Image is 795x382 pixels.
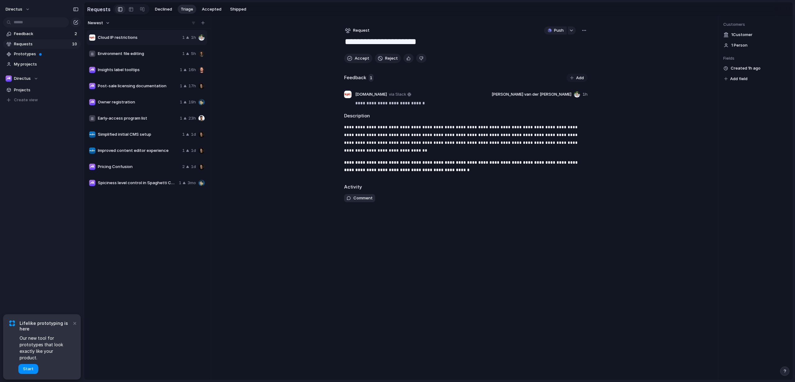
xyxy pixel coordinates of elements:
[14,31,73,37] span: Feedback
[3,85,81,95] a: Projects
[191,51,196,57] span: 5h
[344,112,588,120] h2: Description
[181,6,193,12] span: Triage
[98,34,180,41] span: Cloud IP restrictions
[3,95,81,105] button: Create view
[87,6,111,13] h2: Requests
[189,115,196,121] span: 23h
[191,34,196,41] span: 1h
[492,91,571,98] span: [PERSON_NAME] van der [PERSON_NAME]
[3,39,81,49] a: Requests10
[14,87,79,93] span: Projects
[88,20,103,26] span: Newest
[730,76,747,82] span: Add field
[6,6,22,12] span: directus
[14,41,70,47] span: Requests
[3,4,33,14] button: directus
[98,164,180,170] span: Pricing Confusion
[566,74,588,82] button: Add
[180,115,182,121] span: 1
[182,34,185,41] span: 1
[202,6,221,12] span: Accepted
[14,51,79,57] span: Prototypes
[98,83,177,89] span: Post-sale licensing documentation
[554,27,564,34] span: Push
[98,148,180,154] span: Improved content editor experience
[71,319,78,327] button: Dismiss
[576,75,584,81] span: Add
[731,65,761,71] span: Created 1h ago
[344,194,375,202] button: Comment
[189,67,196,73] span: 16h
[723,55,788,61] span: Fields
[227,5,249,14] button: Shipped
[180,67,182,73] span: 1
[87,19,111,27] button: Newest
[369,74,374,82] span: 1
[344,26,370,34] button: Request
[14,75,31,82] span: Directus
[191,131,196,138] span: 1d
[583,91,588,98] span: 1h
[731,32,752,38] span: 1 Customer
[191,148,196,154] span: 1d
[98,67,177,73] span: Insights label tooltips
[355,55,369,61] span: Accept
[75,31,78,37] span: 2
[230,6,246,12] span: Shipped
[180,83,182,89] span: 1
[355,91,387,98] span: [DOMAIN_NAME]
[188,180,196,186] span: 3mo
[155,6,172,12] span: Declined
[353,27,370,34] span: Request
[199,5,225,14] button: Accepted
[20,335,71,361] span: Our new tool for prototypes that look exactly like your product.
[178,5,196,14] button: Triage
[375,54,401,63] button: Reject
[544,26,567,34] button: Push
[182,51,185,57] span: 1
[723,21,788,28] span: Customers
[189,83,196,89] span: 17h
[344,74,366,81] h2: Feedback
[14,61,79,67] span: My projects
[180,99,182,105] span: 1
[344,184,362,191] h2: Activity
[189,99,196,105] span: 19h
[388,91,412,98] a: via Slack
[98,180,176,186] span: Spiciness level control in Spaghetti Compiler
[14,97,38,103] span: Create view
[3,29,81,39] a: Feedback2
[3,74,81,83] button: Directus
[98,99,177,105] span: Owner registration
[3,49,81,59] a: Prototypes
[182,148,185,154] span: 1
[723,75,748,83] button: Add field
[23,366,34,372] span: Start
[98,115,177,121] span: Early-access program list
[182,164,185,170] span: 2
[344,54,372,63] button: Accept
[182,131,185,138] span: 1
[179,180,181,186] span: 1
[385,55,398,61] span: Reject
[98,131,180,138] span: Simplified initial CMS setup
[389,91,406,98] span: via Slack
[152,5,175,14] button: Declined
[731,42,747,48] span: 1 Person
[3,60,81,69] a: My projects
[353,195,373,201] span: Comment
[72,41,78,47] span: 10
[98,51,180,57] span: Environment file editing
[191,164,196,170] span: 1d
[18,364,38,374] button: Start
[20,321,71,332] span: Lifelike prototyping is here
